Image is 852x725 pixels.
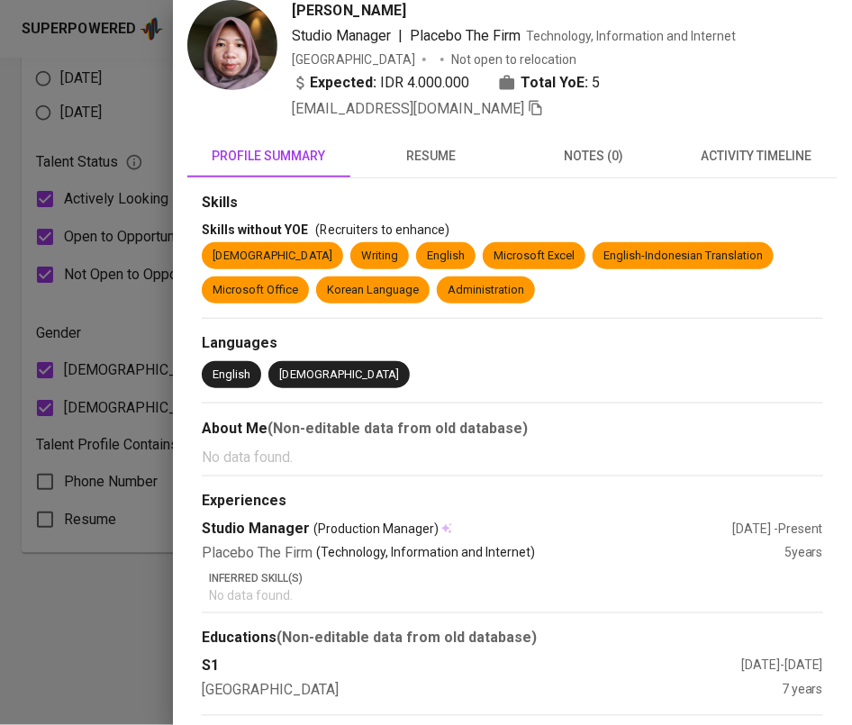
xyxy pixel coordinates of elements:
[398,25,403,47] span: |
[198,145,340,168] span: profile summary
[448,282,524,299] div: Administration
[202,447,823,468] p: No data found.
[741,658,823,673] span: [DATE] - [DATE]
[209,571,823,587] p: Inferred Skill(s)
[279,367,399,384] div: [DEMOGRAPHIC_DATA]
[427,248,465,265] div: English
[213,367,250,384] div: English
[267,420,528,437] b: (Non-editable data from old database)
[732,520,823,538] div: [DATE] - Present
[292,72,469,94] div: IDR 4.000.000
[202,657,741,677] div: S1
[292,50,415,68] div: [GEOGRAPHIC_DATA]
[316,543,535,564] p: (Technology, Information and Internet)
[327,282,419,299] div: Korean Language
[361,145,503,168] span: resume
[213,282,298,299] div: Microsoft Office
[361,248,398,265] div: Writing
[310,72,376,94] b: Expected:
[292,100,524,117] span: [EMAIL_ADDRESS][DOMAIN_NAME]
[202,418,823,440] div: About Me
[451,50,576,68] p: Not open to relocation
[782,681,823,702] div: 7 years
[202,491,823,512] div: Experiences
[213,248,332,265] div: [DEMOGRAPHIC_DATA]
[686,145,828,168] span: activity timeline
[202,193,823,213] div: Skills
[202,222,308,237] span: Skills without YOE
[202,681,782,702] div: [GEOGRAPHIC_DATA]
[202,628,823,649] div: Educations
[523,145,665,168] span: notes (0)
[521,72,588,94] b: Total YoE:
[603,248,763,265] div: English-Indonesian Translation
[202,519,732,539] div: Studio Manager
[315,222,449,237] span: (Recruiters to enhance)
[410,27,521,44] span: Placebo The Firm
[276,630,537,647] b: (Non-editable data from old database)
[209,587,823,605] p: No data found.
[784,543,823,564] div: 5 years
[526,29,736,43] span: Technology, Information and Internet
[202,543,784,564] div: Placebo The Firm
[494,248,575,265] div: Microsoft Excel
[292,27,391,44] span: Studio Manager
[592,72,600,94] span: 5
[202,333,823,354] div: Languages
[313,520,439,538] span: (Production Manager)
